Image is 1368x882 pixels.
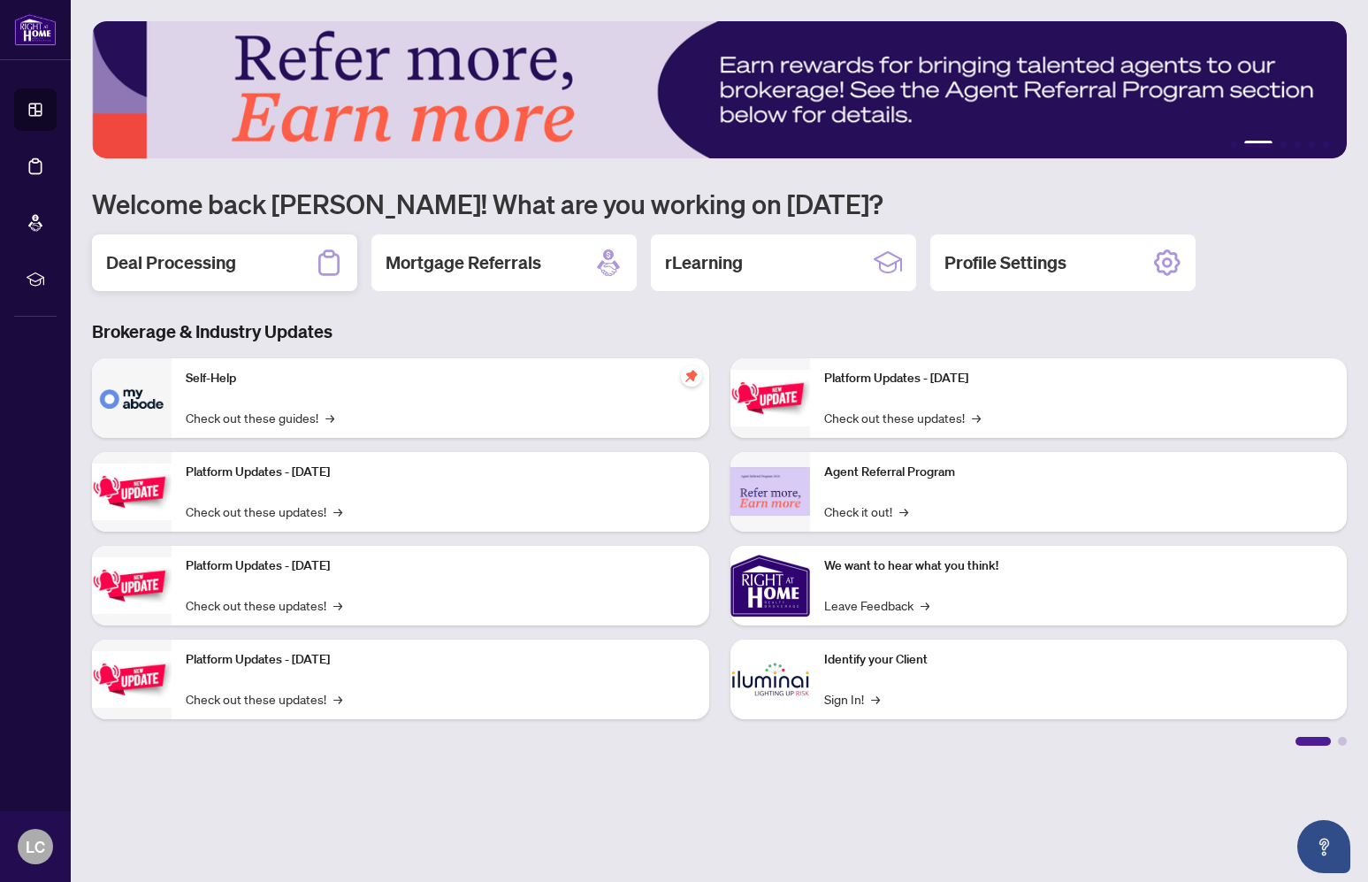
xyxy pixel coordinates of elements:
[92,651,172,707] img: Platform Updates - July 8, 2025
[92,21,1347,158] img: Slide 1
[1294,141,1301,148] button: 4
[92,319,1347,344] h3: Brokerage & Industry Updates
[333,595,342,615] span: →
[1244,141,1272,148] button: 2
[186,556,695,576] p: Platform Updates - [DATE]
[730,467,810,516] img: Agent Referral Program
[824,502,908,521] a: Check it out!→
[1308,141,1315,148] button: 5
[186,369,695,388] p: Self-Help
[665,250,743,275] h2: rLearning
[333,689,342,709] span: →
[871,689,880,709] span: →
[824,408,981,427] a: Check out these updates!→
[92,464,172,519] img: Platform Updates - September 16, 2025
[1230,141,1237,148] button: 1
[824,650,1334,670] p: Identify your Client
[730,546,810,625] img: We want to hear what you think!
[186,463,695,482] p: Platform Updates - [DATE]
[186,502,342,521] a: Check out these updates!→
[921,595,929,615] span: →
[972,408,981,427] span: →
[92,187,1347,220] h1: Welcome back [PERSON_NAME]! What are you working on [DATE]?
[14,13,57,46] img: logo
[824,595,929,615] a: Leave Feedback→
[824,369,1334,388] p: Platform Updates - [DATE]
[824,556,1334,576] p: We want to hear what you think!
[92,358,172,438] img: Self-Help
[730,640,810,719] img: Identify your Client
[1322,141,1329,148] button: 6
[186,595,342,615] a: Check out these updates!→
[1280,141,1287,148] button: 3
[899,502,908,521] span: →
[730,370,810,426] img: Platform Updates - June 23, 2025
[386,250,541,275] h2: Mortgage Referrals
[92,557,172,613] img: Platform Updates - July 21, 2025
[824,463,1334,482] p: Agent Referral Program
[1297,820,1350,873] button: Open asap
[824,689,880,709] a: Sign In!→
[186,650,695,670] p: Platform Updates - [DATE]
[944,250,1066,275] h2: Profile Settings
[26,834,45,859] span: LC
[106,250,236,275] h2: Deal Processing
[333,502,342,521] span: →
[186,689,342,709] a: Check out these updates!→
[186,408,334,427] a: Check out these guides!→
[325,408,334,427] span: →
[681,365,702,387] span: pushpin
